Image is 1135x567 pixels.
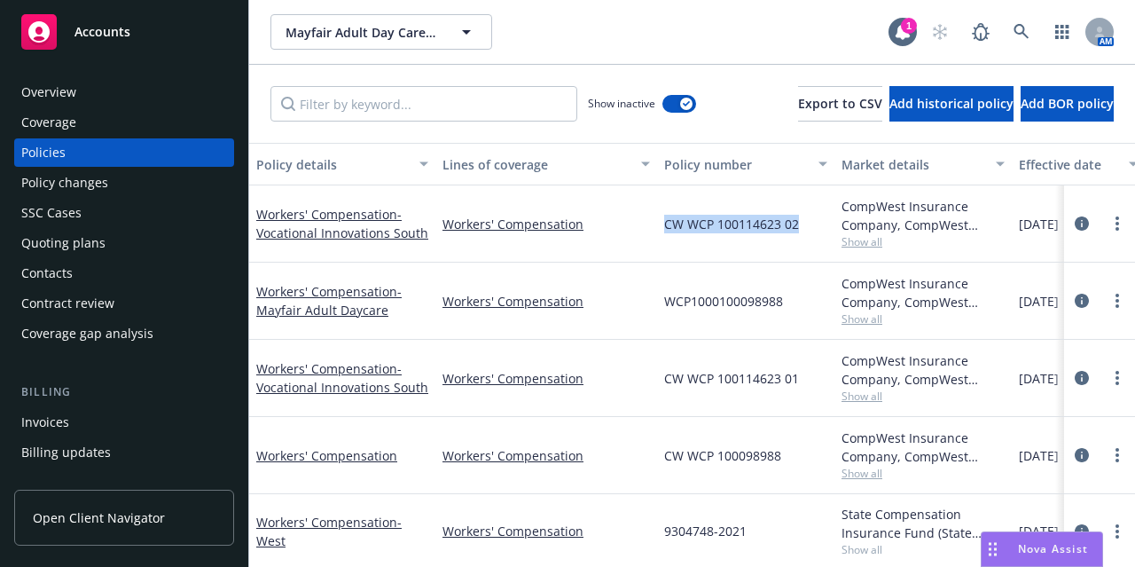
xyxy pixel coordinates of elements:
[1019,369,1059,388] span: [DATE]
[21,319,153,348] div: Coverage gap analysis
[963,14,998,50] a: Report a Bug
[1021,95,1114,112] span: Add BOR policy
[21,408,69,437] div: Invoices
[21,229,106,257] div: Quoting plans
[1107,445,1128,466] a: more
[1004,14,1039,50] a: Search
[14,138,234,167] a: Policies
[442,292,650,311] a: Workers' Compensation
[657,143,834,185] button: Policy number
[664,155,808,174] div: Policy number
[841,197,1005,234] div: CompWest Insurance Company, CompWest Insurance (AF Group)
[442,446,650,465] a: Workers' Compensation
[14,108,234,137] a: Coverage
[1018,541,1088,556] span: Nova Assist
[256,514,402,549] a: Workers' Compensation
[14,229,234,257] a: Quoting plans
[14,169,234,197] a: Policy changes
[256,283,402,319] a: Workers' Compensation
[1021,86,1114,122] button: Add BOR policy
[21,169,108,197] div: Policy changes
[1071,367,1092,389] a: circleInformation
[922,14,958,50] a: Start snowing
[1019,522,1059,540] span: [DATE]
[286,23,439,42] span: Mayfair Adult Day Care, Inc.
[14,438,234,467] a: Billing updates
[1107,290,1128,311] a: more
[14,259,234,287] a: Contacts
[249,143,435,185] button: Policy details
[442,522,650,540] a: Workers' Compensation
[21,469,120,497] div: Account charges
[14,289,234,318] a: Contract review
[33,508,165,527] span: Open Client Navigator
[14,78,234,106] a: Overview
[588,96,655,111] span: Show inactive
[256,360,428,396] a: Workers' Compensation
[256,514,402,549] span: - West
[1019,155,1118,174] div: Effective date
[1071,521,1092,542] a: circleInformation
[798,95,882,112] span: Export to CSV
[14,199,234,227] a: SSC Cases
[841,389,1005,404] span: Show all
[841,429,1005,466] div: CompWest Insurance Company, CompWest Insurance
[841,505,1005,542] div: State Compensation Insurance Fund (State Fund)
[21,259,73,287] div: Contacts
[664,369,799,388] span: CW WCP 100114623 01
[841,542,1005,557] span: Show all
[21,438,111,467] div: Billing updates
[1045,14,1080,50] a: Switch app
[1107,213,1128,234] a: more
[14,469,234,497] a: Account charges
[1071,445,1092,466] a: circleInformation
[664,215,799,233] span: CW WCP 100114623 02
[21,289,114,318] div: Contract review
[14,408,234,437] a: Invoices
[21,108,76,137] div: Coverage
[841,155,985,174] div: Market details
[442,215,650,233] a: Workers' Compensation
[889,86,1014,122] button: Add historical policy
[442,369,650,388] a: Workers' Compensation
[74,25,130,39] span: Accounts
[256,155,409,174] div: Policy details
[664,292,783,311] span: WCP1000100098988
[841,466,1005,481] span: Show all
[901,18,917,34] div: 1
[1107,521,1128,542] a: more
[889,95,1014,112] span: Add historical policy
[982,532,1004,566] div: Drag to move
[14,383,234,401] div: Billing
[256,206,428,241] a: Workers' Compensation
[664,446,781,465] span: CW WCP 100098988
[841,311,1005,327] span: Show all
[442,155,630,174] div: Lines of coverage
[841,351,1005,389] div: CompWest Insurance Company, CompWest Insurance
[21,138,66,167] div: Policies
[14,7,234,57] a: Accounts
[841,234,1005,249] span: Show all
[21,199,82,227] div: SSC Cases
[1071,290,1092,311] a: circleInformation
[256,447,397,464] a: Workers' Compensation
[1071,213,1092,234] a: circleInformation
[1019,292,1059,311] span: [DATE]
[270,14,492,50] button: Mayfair Adult Day Care, Inc.
[664,522,747,540] span: 9304748-2021
[798,86,882,122] button: Export to CSV
[834,143,1012,185] button: Market details
[1019,215,1059,233] span: [DATE]
[841,274,1005,311] div: CompWest Insurance Company, CompWest Insurance (AF Group)
[1107,367,1128,389] a: more
[270,86,577,122] input: Filter by keyword...
[981,532,1103,567] button: Nova Assist
[14,319,234,348] a: Coverage gap analysis
[1019,446,1059,465] span: [DATE]
[435,143,657,185] button: Lines of coverage
[21,78,76,106] div: Overview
